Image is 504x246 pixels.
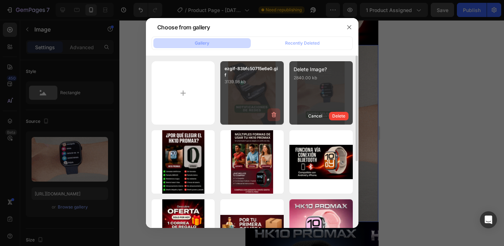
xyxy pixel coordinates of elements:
div: Delete Image? [294,65,353,73]
div: Cancel [308,113,322,119]
button: Gallery [153,38,251,48]
p: ezgif-83bfc50715e6e0.gif [225,65,279,78]
div: Image [9,29,24,35]
div: Recently Deleted [285,40,319,46]
img: image [231,130,273,194]
p: 2840.00 kb [294,74,353,81]
button: Cancel [305,112,325,120]
img: image [162,130,204,194]
button: Recently Deleted [254,38,351,48]
div: Delete [332,113,345,119]
p: 3139.98 kb [225,78,279,85]
button: Delete [329,112,349,120]
div: Gallery [195,40,209,46]
img: image [289,145,353,179]
div: Choose from gallery [157,23,210,32]
div: Open Intercom Messenger [480,211,497,228]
